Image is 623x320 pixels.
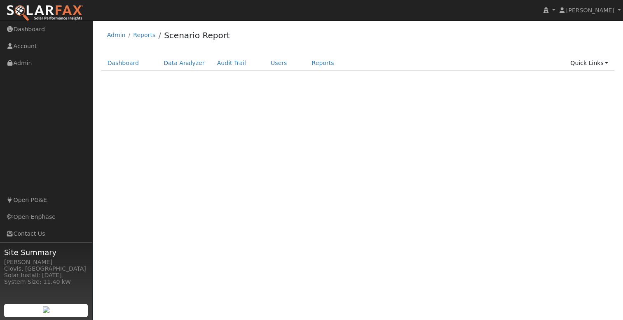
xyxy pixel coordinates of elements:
a: Scenario Report [164,30,230,40]
a: Quick Links [564,56,614,71]
a: Data Analyzer [157,56,211,71]
img: retrieve [43,306,49,313]
div: Clovis, [GEOGRAPHIC_DATA] [4,264,88,273]
a: Users [265,56,293,71]
a: Audit Trail [211,56,252,71]
div: Solar Install: [DATE] [4,271,88,280]
span: [PERSON_NAME] [566,7,614,14]
a: Reports [133,32,155,38]
div: [PERSON_NAME] [4,258,88,267]
a: Reports [306,56,340,71]
span: Site Summary [4,247,88,258]
a: Dashboard [101,56,145,71]
div: System Size: 11.40 kW [4,278,88,286]
img: SolarFax [6,5,84,22]
a: Admin [107,32,126,38]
